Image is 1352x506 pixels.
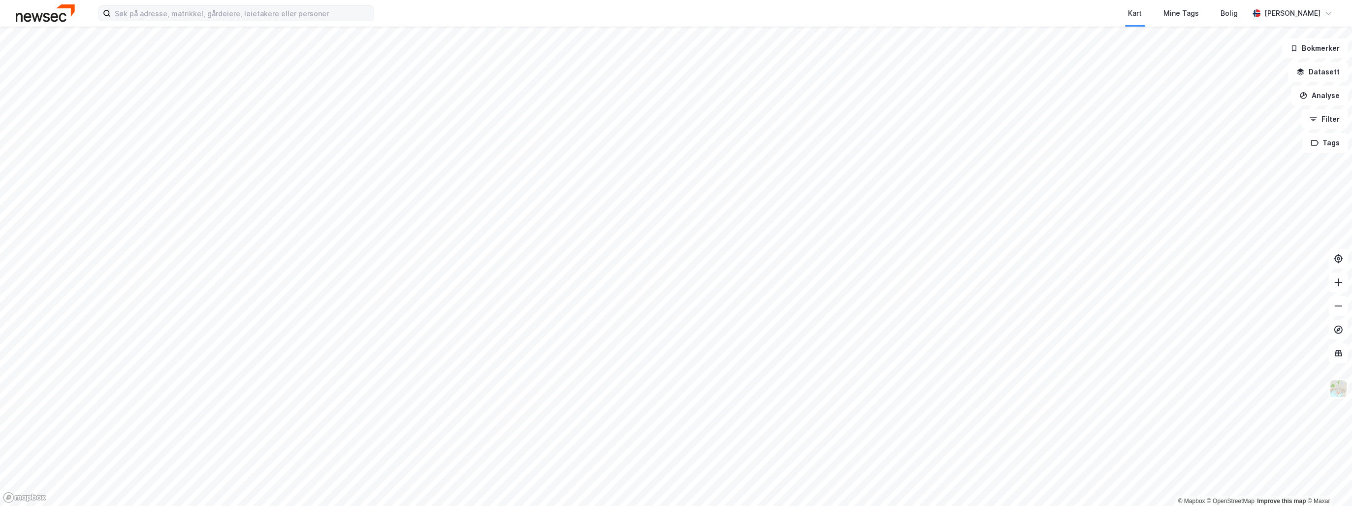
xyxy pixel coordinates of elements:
[3,492,46,503] a: Mapbox homepage
[1302,133,1348,153] button: Tags
[1257,498,1306,505] a: Improve this map
[1163,7,1199,19] div: Mine Tags
[1264,7,1320,19] div: [PERSON_NAME]
[1291,86,1348,105] button: Analyse
[1178,498,1205,505] a: Mapbox
[16,4,75,22] img: newsec-logo.f6e21ccffca1b3a03d2d.png
[1207,498,1255,505] a: OpenStreetMap
[1303,459,1352,506] iframe: Chat Widget
[1301,109,1348,129] button: Filter
[111,6,374,21] input: Søk på adresse, matrikkel, gårdeiere, leietakere eller personer
[1303,459,1352,506] div: Kontrollprogram for chat
[1288,62,1348,82] button: Datasett
[1128,7,1142,19] div: Kart
[1329,379,1348,398] img: Z
[1282,38,1348,58] button: Bokmerker
[1221,7,1238,19] div: Bolig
